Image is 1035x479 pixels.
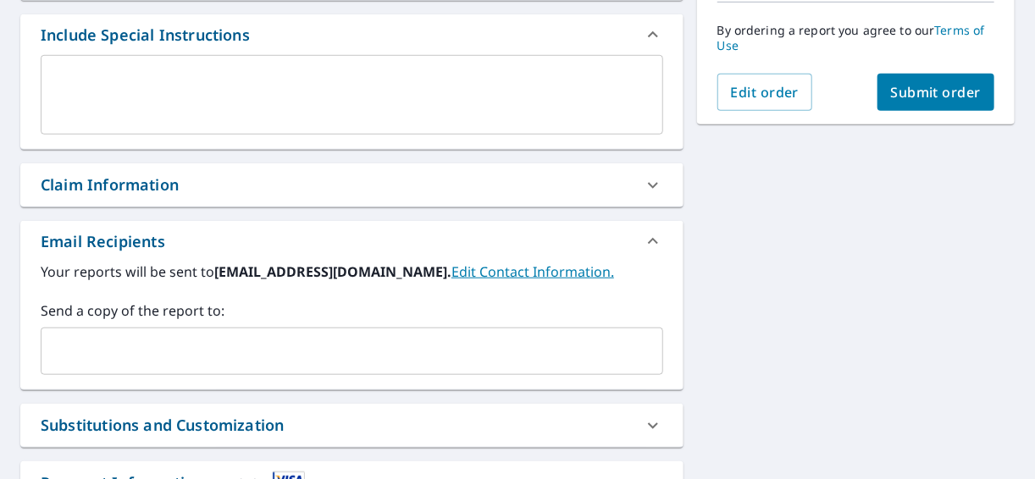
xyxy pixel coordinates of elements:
button: Edit order [717,74,813,111]
p: By ordering a report you agree to our [717,23,994,53]
div: Substitutions and Customization [41,414,284,437]
label: Your reports will be sent to [41,262,663,282]
button: Submit order [877,74,995,111]
div: Claim Information [20,163,684,206]
label: Send a copy of the report to: [41,300,663,321]
b: [EMAIL_ADDRESS][DOMAIN_NAME]. [214,262,451,281]
a: Terms of Use [717,22,985,53]
span: Edit order [731,83,800,102]
div: Email Recipients [41,230,165,253]
div: Email Recipients [20,221,684,262]
div: Substitutions and Customization [20,404,684,447]
div: Claim Information [41,173,179,196]
a: EditContactInfo [451,262,614,281]
div: Include Special Instructions [41,24,250,47]
div: Include Special Instructions [20,14,684,55]
span: Submit order [891,83,982,102]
